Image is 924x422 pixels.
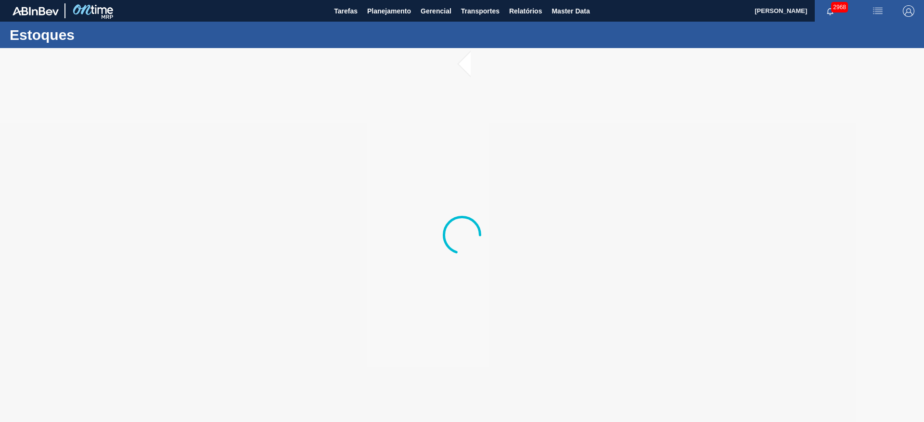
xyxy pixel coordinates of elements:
img: TNhmsLtSVTkK8tSr43FrP2fwEKptu5GPRR3wAAAABJRU5ErkJggg== [13,7,59,15]
button: Notificações [815,4,846,18]
span: 2968 [831,2,848,12]
span: Planejamento [367,5,411,17]
img: userActions [872,5,884,17]
img: Logout [903,5,914,17]
span: Relatórios [509,5,542,17]
h1: Estoques [10,29,180,40]
span: Master Data [552,5,590,17]
span: Tarefas [334,5,358,17]
span: Gerencial [421,5,451,17]
span: Transportes [461,5,500,17]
